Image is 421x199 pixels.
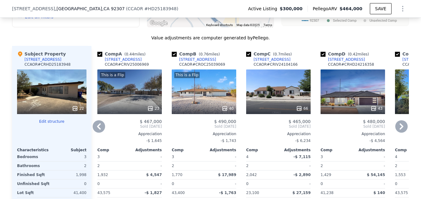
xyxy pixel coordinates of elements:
[17,179,51,188] div: Unfinished Sqft
[296,105,308,112] div: 66
[313,6,340,12] span: Pellego ARV
[328,62,374,67] div: CCAOR # CRHD24216358
[172,155,174,159] span: 3
[395,191,408,195] span: 43,575
[397,2,409,15] button: Show Options
[246,148,278,153] div: Comp
[97,51,148,57] div: Comp A
[328,57,365,62] div: [STREET_ADDRESS]
[294,155,311,159] span: -$ 7,115
[17,161,51,170] div: Bathrooms
[264,23,272,27] a: Terms (opens in new tab)
[363,119,385,124] span: $ 480,000
[24,62,71,67] div: CCAOR # CRHD25183948
[12,35,409,41] div: Value adjustments are computer generated by Pellego .
[254,57,290,62] div: [STREET_ADDRESS]
[204,148,236,153] div: Adjustments
[280,179,311,188] div: -
[333,19,357,23] text: Selected Comp
[294,173,311,177] span: -$ 2,890
[218,173,236,177] span: $ 17,989
[53,153,86,161] div: 3
[310,19,319,23] text: 92307
[248,6,280,12] span: Active Listing
[97,124,162,129] span: Sold [DATE]
[321,191,334,195] span: 41,238
[97,191,110,195] span: 43,575
[179,57,216,62] div: [STREET_ADDRESS]
[146,139,162,143] span: -$ 1,645
[246,182,249,186] span: 0
[246,191,259,195] span: 23,100
[172,131,236,136] div: Appreciation
[174,72,200,78] div: This is a Flip
[246,161,277,170] div: 2
[219,191,236,195] span: -$ 1,763
[395,182,397,186] span: 0
[354,153,385,161] div: -
[17,153,51,161] div: Bedrooms
[126,52,134,56] span: 0.44
[97,173,108,177] span: 1,932
[246,173,257,177] span: 2,042
[144,6,176,11] span: # HD25183948
[370,3,392,14] button: SAVE
[196,52,222,56] span: ( miles)
[100,72,125,78] div: This is a Flip
[17,170,51,179] div: Finished Sqft
[214,119,236,124] span: $ 490,000
[345,52,371,56] span: ( miles)
[289,119,311,124] span: $ 465,000
[102,6,125,11] span: , CA 92307
[280,161,311,170] div: -
[17,148,52,153] div: Characteristics
[17,119,86,124] button: Edit structure
[172,182,174,186] span: 0
[55,6,125,12] span: , [GEOGRAPHIC_DATA]
[17,51,66,57] div: Subject Property
[147,105,159,112] div: 23
[237,23,260,27] span: Map data ©2025
[122,52,148,56] span: ( miles)
[128,6,143,11] span: CCAOR
[148,19,169,27] a: Open this area in Google Maps (opens a new window)
[246,57,290,62] a: [STREET_ADDRESS]
[395,155,397,159] span: 4
[172,161,203,170] div: 2
[370,139,385,143] span: -$ 4,564
[205,179,236,188] div: -
[254,62,298,67] div: CCAOR # CRIV24104166
[321,173,331,177] span: 1,429
[370,19,397,23] text: Unselected Comp
[339,6,362,11] span: $464,000
[172,57,216,62] a: [STREET_ADDRESS]
[97,155,100,159] span: 3
[72,105,84,112] div: 22
[280,6,303,12] span: $300,000
[146,173,162,177] span: $ 4,547
[321,57,365,62] a: [STREET_ADDRESS]
[97,57,142,62] a: [STREET_ADDRESS]
[131,153,162,161] div: -
[172,191,185,195] span: 43,400
[321,182,323,186] span: 0
[53,179,86,188] div: 0
[321,161,352,170] div: 2
[130,148,162,153] div: Adjustments
[131,179,162,188] div: -
[246,51,294,57] div: Comp C
[246,124,311,129] span: Sold [DATE]
[205,161,236,170] div: -
[97,182,100,186] span: 0
[321,124,385,129] span: Sold [DATE]
[292,191,311,195] span: $ 27,159
[105,62,149,67] div: CCAOR # CRIV25006969
[172,173,182,177] span: 1,770
[200,52,209,56] span: 0.76
[17,188,51,197] div: Lot Sqft
[172,148,204,153] div: Comp
[24,57,61,62] div: [STREET_ADDRESS]
[349,52,358,56] span: 0.42
[172,51,222,57] div: Comp B
[295,139,311,143] span: -$ 6,234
